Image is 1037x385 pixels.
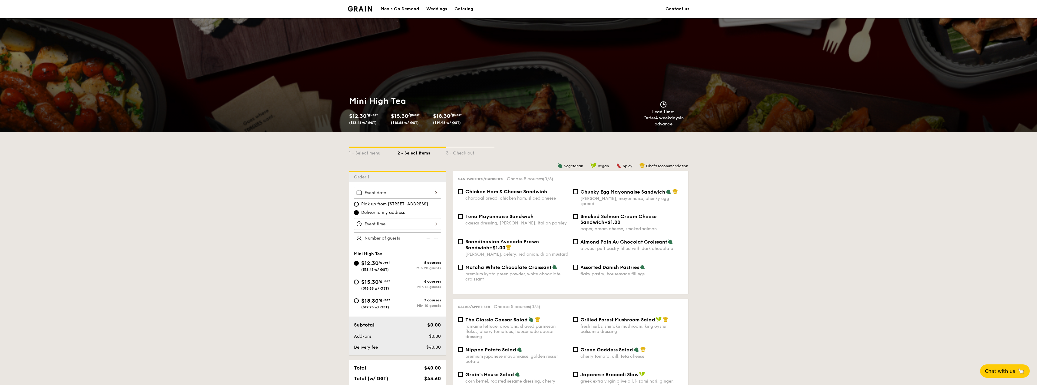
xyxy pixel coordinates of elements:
[450,113,462,117] span: /guest
[354,210,359,215] input: Deliver to my address
[361,279,378,285] span: $15.30
[639,163,645,168] img: icon-chef-hat.a58ddaea.svg
[354,232,441,244] input: Number of guests
[366,113,378,117] span: /guest
[354,334,372,339] span: Add-ons
[354,202,359,207] input: Pick up from [STREET_ADDRESS]
[494,304,540,309] span: Choose 5 courses
[465,214,533,219] span: Tuna Mayonnaise Sandwich
[557,163,563,168] img: icon-vegetarian.fe4039eb.svg
[580,317,655,323] span: Grilled Forest Mushroom Salad
[426,345,441,350] span: $40.00
[528,317,534,322] img: icon-vegetarian.fe4039eb.svg
[458,239,463,244] input: Scandinavian Avocado Prawn Sandwich+$1.00[PERSON_NAME], celery, red onion, dijon mustard
[573,189,578,194] input: Chunky Egg Mayonnaise Sandwich[PERSON_NAME], mayonnaise, chunky egg spread
[465,372,514,377] span: Grain's House Salad
[361,297,378,304] span: $18.30
[465,239,539,251] span: Scandinavian Avocado Prawn Sandwich
[465,324,568,339] div: romaine lettuce, croutons, shaved parmesan flakes, cherry tomatoes, housemade caesar dressing
[985,368,1015,374] span: Chat with us
[535,317,540,322] img: icon-chef-hat.a58ddaea.svg
[458,189,463,194] input: Chicken Ham & Cheese Sandwichcharcoal bread, chicken ham, sliced cheese
[573,317,578,322] input: Grilled Forest Mushroom Saladfresh herbs, shiitake mushroom, king oyster, balsamic dressing
[580,347,633,353] span: Green Goddess Salad
[354,376,388,381] span: Total (w/ GST)
[458,372,463,377] input: Grain's House Saladcorn kernel, roasted sesame dressing, cherry tomato
[349,96,516,107] h1: Mini High Tea
[580,214,657,225] span: Smoked Salmon Cream Cheese Sandwich
[424,376,441,381] span: $43.60
[354,187,441,199] input: Event date
[354,345,378,350] span: Delivery fee
[580,354,683,359] div: cherry tomato, dill, feta cheese
[423,232,432,244] img: icon-reduce.1d2dbef1.svg
[580,324,683,334] div: fresh herbs, shiitake mushroom, king oyster, balsamic dressing
[636,115,691,127] div: Order in advance
[361,260,378,267] span: $12.30
[458,177,503,181] span: Sandwiches/Danishes
[458,305,490,309] span: Salad/Appetiser
[668,239,673,244] img: icon-vegetarian.fe4039eb.svg
[465,354,568,364] div: premium japanese mayonnaise, golden russet potato
[354,365,366,371] span: Total
[432,232,441,244] img: icon-add.58712e84.svg
[458,317,463,322] input: The Classic Caesar Saladromaine lettuce, croutons, shaved parmesan flakes, cherry tomatoes, house...
[354,174,372,180] span: Order 1
[349,148,398,156] div: 1 - Select menu
[564,164,583,168] span: Vegetarian
[507,176,553,181] span: Choose 5 courses
[465,189,547,194] span: Chicken Ham & Cheese Sandwich
[646,164,688,168] span: Chef's recommendation
[616,163,622,168] img: icon-spicy.37a8142b.svg
[465,196,568,201] div: charcoal bread, chicken ham, sliced cheese
[655,115,680,121] strong: 4 weekdays
[580,196,683,206] div: [PERSON_NAME], mayonnaise, chunky egg spread
[489,245,505,251] span: +$1.00
[429,334,441,339] span: $0.00
[361,210,405,216] span: Deliver to my address
[433,121,461,125] span: ($19.95 w/ GST)
[623,164,632,168] span: Spicy
[530,304,540,309] span: (0/5)
[354,322,375,328] span: Subtotal
[640,264,645,270] img: icon-vegetarian.fe4039eb.svg
[354,251,382,257] span: Mini High Tea
[573,214,578,219] input: Smoked Salmon Cream Cheese Sandwich+$1.00caper, cream cheese, smoked salmon
[458,214,463,219] input: Tuna Mayonnaise Sandwichcaesar dressing, [PERSON_NAME], italian parsley
[433,113,450,119] span: $18.30
[656,317,662,322] img: icon-vegan.f8ff3823.svg
[1018,368,1025,375] span: 🦙
[517,347,522,352] img: icon-vegetarian.fe4039eb.svg
[580,239,667,245] span: Almond Pain Au Chocolat Croissant
[573,265,578,270] input: Assorted Danish Pastriesflaky pastry, housemade fillings
[398,285,441,289] div: Min 15 guests
[408,113,420,117] span: /guest
[378,260,390,264] span: /guest
[398,261,441,265] div: 5 courses
[672,189,678,194] img: icon-chef-hat.a58ddaea.svg
[398,148,446,156] div: 2 - Select items
[458,347,463,352] input: Nippon Potato Saladpremium japanese mayonnaise, golden russet potato
[465,264,551,270] span: Matcha White Chocolate Croissant
[580,226,683,231] div: caper, cream cheese, smoked salmon
[659,101,668,108] img: icon-clock.2db775ea.svg
[361,286,389,290] span: ($16.68 w/ GST)
[573,239,578,244] input: Almond Pain Au Chocolat Croissanta sweet puff pastry filled with dark chocolate
[465,252,568,257] div: [PERSON_NAME], celery, red onion, dijon mustard
[354,218,441,230] input: Event time
[398,279,441,284] div: 6 courses
[424,365,441,371] span: $40.00
[465,221,568,226] div: caesar dressing, [PERSON_NAME], italian parsley
[398,266,441,270] div: Min 20 guests
[580,372,639,377] span: Japanese Broccoli Slaw
[378,279,390,283] span: /guest
[465,317,528,323] span: The Classic Caesar Salad
[398,304,441,308] div: Min 10 guests
[604,219,620,225] span: +$1.00
[573,347,578,352] input: Green Goddess Saladcherry tomato, dill, feta cheese
[580,189,665,195] span: Chunky Egg Mayonnaise Sandwich
[465,271,568,282] div: premium kyoto green powder, white chocolate, croissant
[666,189,671,194] img: icon-vegetarian.fe4039eb.svg
[663,317,668,322] img: icon-chef-hat.a58ddaea.svg
[354,298,359,303] input: $18.30/guest($19.95 w/ GST)7 coursesMin 10 guests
